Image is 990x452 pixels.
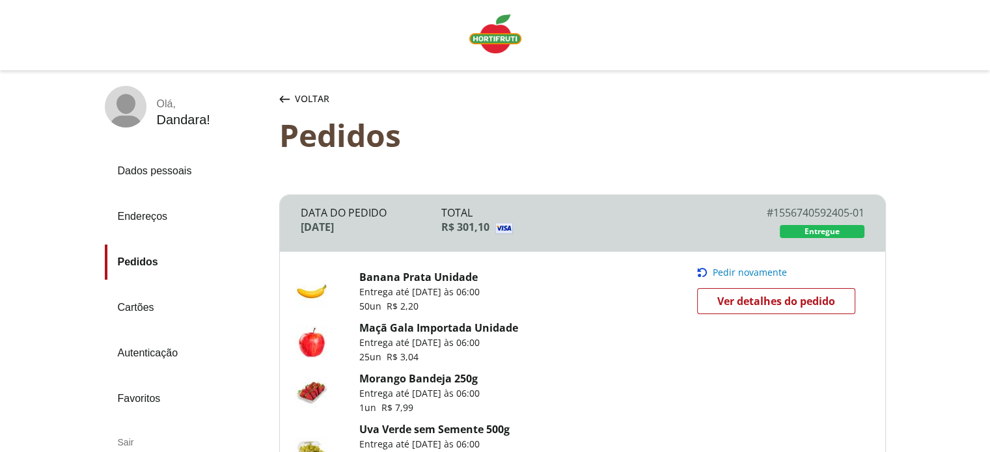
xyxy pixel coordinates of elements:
[495,222,755,234] img: Visa
[359,422,510,436] a: Uva Verde sem Semente 500g
[387,300,419,312] span: R$ 2,20
[713,267,787,278] span: Pedir novamente
[359,321,518,335] a: Maçã Gala Importada Unidade
[387,351,419,363] span: R$ 3,04
[441,220,723,234] div: R$ 301,10
[157,98,210,110] div: Olá ,
[105,381,269,416] a: Favoritos
[697,267,864,278] button: Pedir novamente
[359,438,510,451] p: Entrega até [DATE] às 06:00
[359,371,478,386] a: Morango Bandeja 250g
[359,300,387,312] span: 50 un
[296,326,328,358] img: Maçã Gala Importada Unidade
[105,290,269,325] a: Cartões
[105,245,269,280] a: Pedidos
[296,275,328,308] img: Banana Prata Unidade
[441,206,723,220] div: Total
[296,377,328,409] img: Morango Bandeja 250g
[277,86,332,112] button: Voltar
[359,286,480,299] p: Entrega até [DATE] às 06:00
[157,113,210,127] div: Dandara !
[105,336,269,371] a: Autenticação
[723,206,864,220] div: # 1556740592405-01
[279,117,886,153] div: Pedidos
[381,401,413,414] span: R$ 7,99
[469,14,521,53] img: Logo
[697,288,855,314] a: Ver detalhes do pedido
[301,206,442,220] div: Data do Pedido
[359,351,387,363] span: 25 un
[359,336,518,349] p: Entrega até [DATE] às 06:00
[359,387,480,400] p: Entrega até [DATE] às 06:00
[464,9,527,61] a: Logo
[295,92,329,105] span: Voltar
[359,401,381,414] span: 1 un
[804,226,840,237] span: Entregue
[105,199,269,234] a: Endereços
[105,153,269,189] a: Dados pessoais
[301,220,442,234] div: [DATE]
[717,291,835,311] span: Ver detalhes do pedido
[359,270,478,284] a: Banana Prata Unidade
